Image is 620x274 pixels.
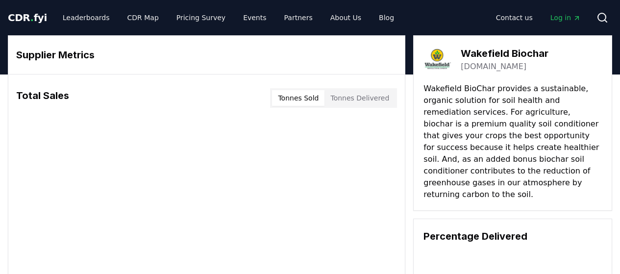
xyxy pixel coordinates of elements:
[276,9,321,26] a: Partners
[423,229,602,244] h3: Percentage Delivered
[272,90,324,106] button: Tonnes Sold
[371,9,402,26] a: Blog
[324,90,395,106] button: Tonnes Delivered
[488,9,589,26] nav: Main
[55,9,402,26] nav: Main
[169,9,233,26] a: Pricing Survey
[120,9,167,26] a: CDR Map
[488,9,541,26] a: Contact us
[30,12,34,24] span: .
[235,9,274,26] a: Events
[8,12,47,24] span: CDR fyi
[550,13,581,23] span: Log in
[322,9,369,26] a: About Us
[543,9,589,26] a: Log in
[423,46,451,73] img: Wakefield Biochar-logo
[8,11,47,25] a: CDR.fyi
[16,48,397,62] h3: Supplier Metrics
[55,9,118,26] a: Leaderboards
[461,61,526,73] a: [DOMAIN_NAME]
[461,46,548,61] h3: Wakefield Biochar
[423,83,602,200] p: Wakefield BioChar provides a sustainable, organic solution for soil health and remediation servic...
[16,88,69,108] h3: Total Sales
